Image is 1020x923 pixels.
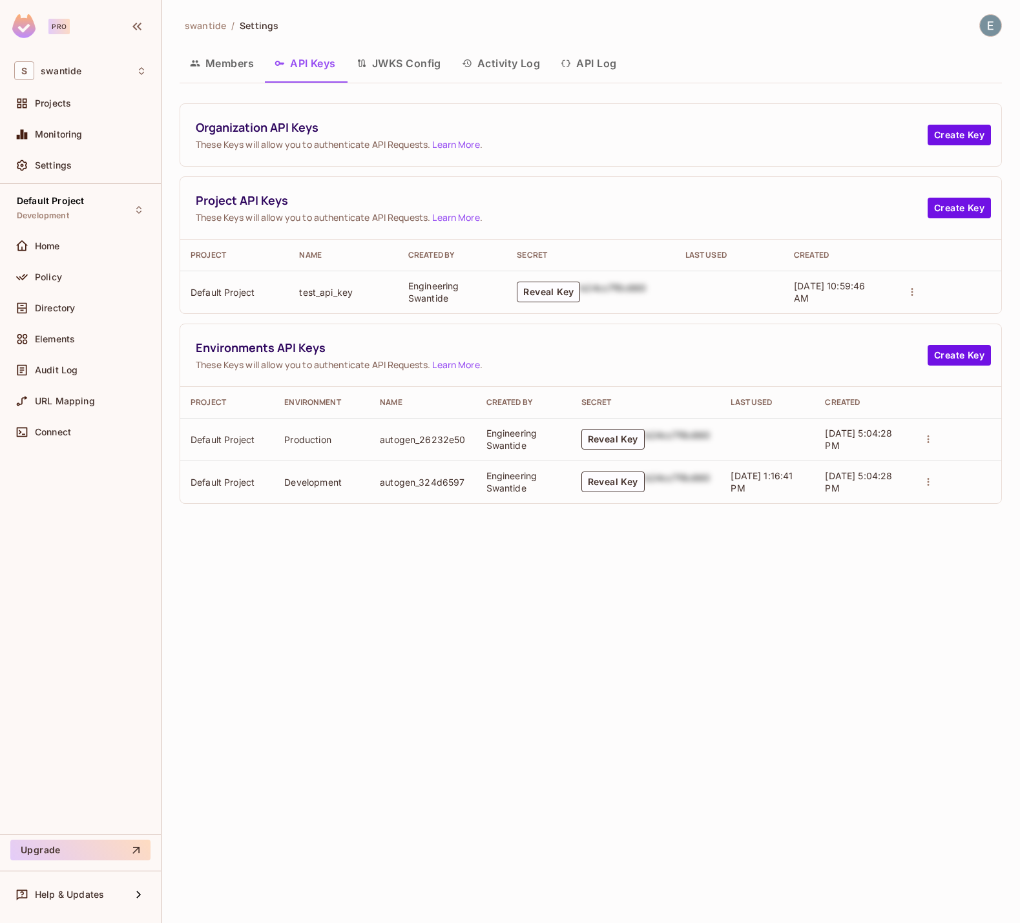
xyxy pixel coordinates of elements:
td: test_api_key [289,271,397,313]
span: Elements [35,334,75,344]
div: Created [825,397,898,408]
td: Default Project [180,418,274,461]
div: Created By [408,250,496,260]
div: b24cc7f8c660 [580,282,646,302]
button: Create Key [928,345,991,366]
button: Reveal Key [581,429,645,450]
span: URL Mapping [35,396,95,406]
span: Home [35,241,60,251]
div: Project [191,250,278,260]
button: Activity Log [452,47,551,79]
span: [DATE] 5:04:28 PM [825,470,892,493]
span: These Keys will allow you to authenticate API Requests. . [196,211,928,223]
td: autogen_324d6597 [369,461,475,503]
div: Created By [486,397,561,408]
img: Engineering Swantide [980,15,1001,36]
div: b24cc7f8c660 [645,472,711,492]
td: Default Project [180,271,289,313]
td: Development [274,461,369,503]
span: Development [17,211,69,221]
span: Directory [35,303,75,313]
div: Name [380,397,465,408]
a: Learn More [432,138,479,150]
div: b24cc7f8c660 [645,429,711,450]
span: Settings [240,19,278,32]
div: Created [794,250,882,260]
div: Last Used [685,250,773,260]
span: Workspace: swantide [41,66,81,76]
span: Project API Keys [196,192,928,209]
td: Engineering Swantide [398,271,506,313]
li: / [231,19,234,32]
span: Projects [35,98,71,109]
img: SReyMgAAAABJRU5ErkJggg== [12,14,36,38]
div: Last Used [731,397,804,408]
div: Environment [284,397,359,408]
td: Engineering Swantide [476,418,571,461]
span: swantide [185,19,226,32]
button: Reveal Key [581,472,645,492]
span: These Keys will allow you to authenticate API Requests. . [196,358,928,371]
button: Reveal Key [517,282,580,302]
a: Learn More [432,211,479,223]
span: [DATE] 10:59:46 AM [794,280,865,304]
span: Default Project [17,196,84,206]
button: API Keys [264,47,346,79]
span: [DATE] 1:16:41 PM [731,470,793,493]
span: Organization API Keys [196,119,928,136]
td: Engineering Swantide [476,461,571,503]
div: Secret [581,397,711,408]
button: Create Key [928,198,991,218]
span: Settings [35,160,72,171]
div: Project [191,397,264,408]
span: Audit Log [35,365,78,375]
td: Default Project [180,461,274,503]
div: Pro [48,19,70,34]
span: Help & Updates [35,889,104,900]
button: actions [903,283,921,301]
a: Learn More [432,358,479,371]
span: Connect [35,427,71,437]
span: S [14,61,34,80]
span: Monitoring [35,129,83,140]
button: JWKS Config [346,47,452,79]
button: API Log [550,47,627,79]
button: Upgrade [10,840,151,860]
span: [DATE] 5:04:28 PM [825,428,892,451]
button: actions [919,473,937,491]
div: Name [299,250,387,260]
button: Create Key [928,125,991,145]
td: Production [274,418,369,461]
button: Members [180,47,264,79]
div: Secret [517,250,664,260]
span: Environments API Keys [196,340,928,356]
button: actions [919,430,937,448]
span: These Keys will allow you to authenticate API Requests. . [196,138,928,150]
td: autogen_26232e50 [369,418,475,461]
span: Policy [35,272,62,282]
